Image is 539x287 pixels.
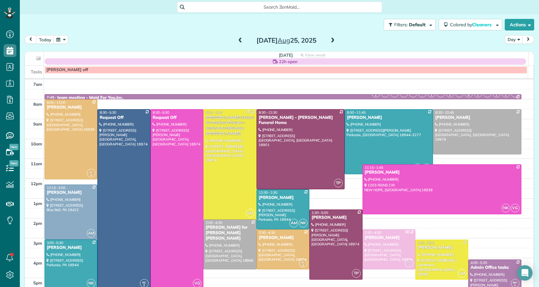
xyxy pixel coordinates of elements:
span: AM [87,229,95,238]
div: [PERSON_NAME] [46,245,95,250]
span: AC [142,281,146,284]
span: New [9,160,19,167]
small: 4 [299,263,307,269]
button: Filters: Default [384,19,436,30]
span: View week [305,53,325,58]
div: [PERSON_NAME] [46,105,95,110]
span: 2:30 - 4:30 [365,230,381,235]
button: today [36,35,54,44]
button: Day [505,35,523,44]
span: 3:00 - 5:30 [47,241,63,245]
span: [DATE] [279,53,293,58]
div: [PERSON_NAME] [258,235,307,241]
button: prev [25,35,37,44]
span: 22h open [279,58,298,65]
span: 7am [33,82,42,87]
span: 8:30 - 11:45 [347,110,365,115]
span: 11:15 - 1:45 [365,165,383,170]
span: VG [511,204,519,212]
h2: [DATE] 25, 2025 [246,37,326,44]
div: [PERSON_NAME] [435,115,519,120]
span: Colored by [450,22,494,28]
small: 2 [446,92,454,98]
small: 2 [474,92,482,98]
small: 4 [465,92,473,98]
span: 8:30 - 10:45 [435,110,454,115]
span: NK [299,219,307,227]
span: 8am [33,102,42,107]
span: 1:30 - 5:00 [312,210,328,215]
div: Admin Office tasks [470,265,519,270]
span: 2:00 - 4:30 [206,220,222,225]
span: NK [413,164,422,172]
span: 12pm [31,181,42,186]
div: [PERSON_NAME] [258,195,307,201]
small: 2 [372,92,380,98]
small: 1 [428,92,436,98]
span: AM [422,164,431,172]
div: [PERSON_NAME] Home for Retired Priests - behind Archbishop [PERSON_NAME] [205,115,254,137]
div: team meeting - Maid For You,inc. [57,95,123,101]
div: Request Off [99,115,148,120]
span: 8:30 - 12:30 [259,110,277,115]
button: Actions [505,19,534,30]
button: Colored byCleaners [439,19,502,30]
span: 5pm [33,280,42,285]
span: Filters: [394,22,408,28]
span: AL [89,170,93,174]
span: 3pm [33,241,42,246]
small: 4 [87,172,95,178]
div: [PERSON_NAME] [46,190,95,195]
span: 11am [31,161,42,166]
div: [PERSON_NAME] [311,215,360,220]
div: [PERSON_NAME] [347,115,431,120]
span: NK [502,204,510,212]
span: TP [352,269,361,278]
span: [PERSON_NAME] off [46,67,88,72]
span: 3:00 - 5:00 [418,241,434,245]
span: 2:30 - 4:30 [259,230,275,235]
span: 12:15 - 3:00 [47,185,65,190]
span: MH [513,281,517,284]
div: Request Off [152,115,201,120]
span: 4pm [33,260,42,266]
div: [PERSON_NAME] [364,170,519,175]
span: 8:30 - 5:30 [153,110,169,115]
span: Default [409,22,426,28]
div: [PERSON_NAME] for [PERSON_NAME] [PERSON_NAME] [205,225,254,241]
div: Open Intercom Messenger [517,265,533,281]
div: [PERSON_NAME] [417,245,466,250]
span: 2pm [33,221,42,226]
span: AM [290,219,298,227]
small: 1 [493,92,501,98]
div: [PERSON_NAME] [364,235,413,241]
span: Aug [278,36,290,44]
span: TP [334,179,343,187]
button: next [522,35,534,44]
span: KF [407,260,411,264]
span: 8:30 - 5:30 [100,110,116,115]
span: 8:00 - 12:00 [47,100,65,105]
span: 10am [31,141,42,146]
small: 2 [502,92,510,98]
span: New [9,144,19,150]
a: Filters: Default [380,19,436,30]
span: 9am [33,121,42,127]
div: [PERSON_NAME] - [PERSON_NAME] Funeral Home [258,115,343,126]
span: 8:30 - 2:00 [206,110,222,115]
span: SM [246,209,255,217]
span: AL [301,260,305,264]
span: 12:30 - 2:30 [259,190,277,195]
span: 4:00 - 5:30 [470,260,487,265]
small: 2 [405,263,413,269]
span: SM [458,269,466,278]
span: Cleaners [472,22,493,28]
span: 1pm [33,201,42,206]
